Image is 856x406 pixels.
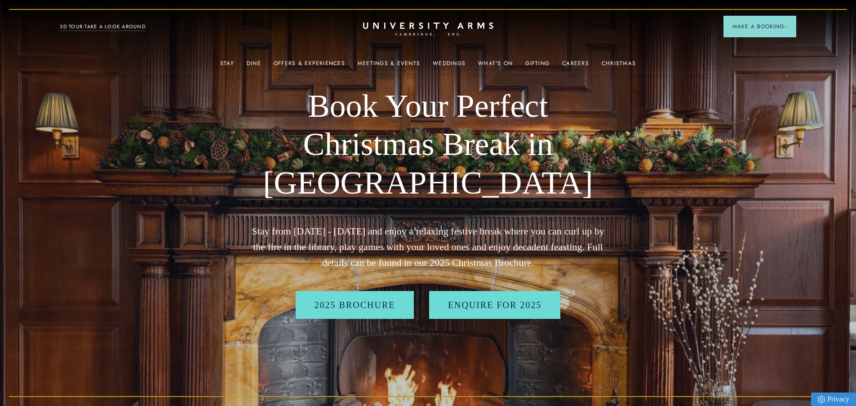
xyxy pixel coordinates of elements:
[248,223,608,271] p: Stay from [DATE] - [DATE] and enjoy a relaxing festive break where you can curl up by the fire in...
[358,60,420,72] a: Meetings & Events
[433,60,466,72] a: Weddings
[478,60,513,72] a: What's On
[732,22,787,31] span: Make a Booking
[296,291,414,319] a: 2025 BROCHURE
[429,291,561,319] a: Enquire for 2025
[723,16,796,37] button: Make a BookingArrow icon
[247,60,261,72] a: Dine
[248,87,608,203] h1: Book Your Perfect Christmas Break in [GEOGRAPHIC_DATA]
[818,396,825,403] img: Privacy
[220,60,234,72] a: Stay
[60,23,146,31] a: 3D TOUR:TAKE A LOOK AROUND
[363,22,493,36] a: Home
[811,393,856,406] a: Privacy
[274,60,345,72] a: Offers & Experiences
[784,25,787,28] img: Arrow icon
[562,60,589,72] a: Careers
[525,60,550,72] a: Gifting
[602,60,636,72] a: Christmas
